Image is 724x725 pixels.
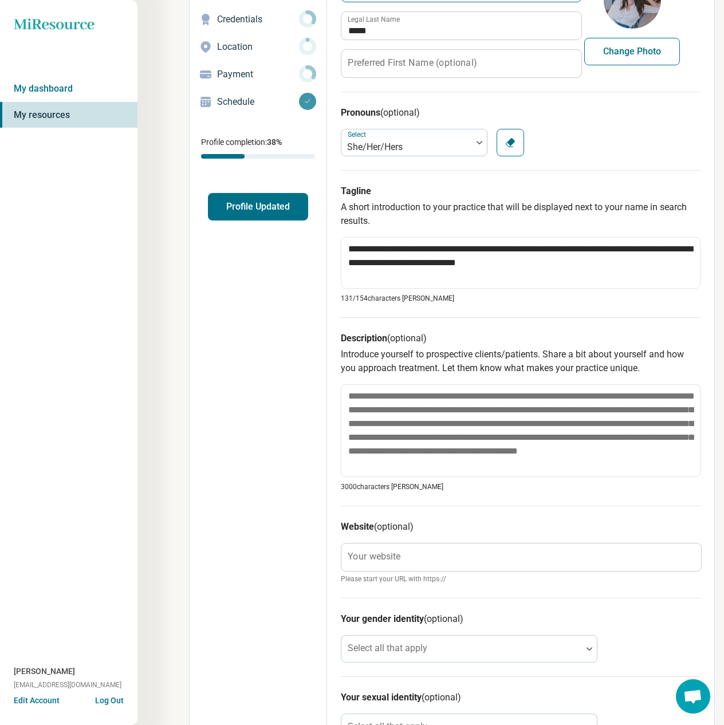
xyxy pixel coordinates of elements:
label: Select [348,131,368,139]
h3: Your gender identity [341,612,701,626]
h3: Description [341,332,701,345]
button: Profile Updated [208,193,308,220]
a: Location [190,33,326,61]
span: [PERSON_NAME] [14,665,75,677]
div: She/Her/Hers [347,140,466,154]
p: 3000 characters [PERSON_NAME] [341,482,701,492]
p: Location [217,40,299,54]
span: (optional) [424,613,463,624]
h3: Pronouns [341,106,701,120]
p: Introduce yourself to prospective clients/patients. Share a bit about yourself and how you approa... [341,348,701,375]
a: Payment [190,61,326,88]
button: Log Out [95,695,124,704]
label: Select all that apply [348,643,427,653]
label: Legal Last Name [348,16,400,23]
h3: Tagline [341,184,701,198]
a: Credentials [190,6,326,33]
span: Please start your URL with https:// [341,574,701,584]
div: Profile completion: [190,129,326,166]
span: (optional) [387,333,427,344]
h3: Website [341,520,701,534]
p: A short introduction to your practice that will be displayed next to your name in search results. [341,200,701,228]
label: Your website [348,552,400,561]
button: Edit Account [14,695,60,707]
p: Payment [217,68,299,81]
label: Preferred First Name (optional) [348,58,477,68]
div: Open chat [676,679,710,714]
a: Schedule [190,88,326,116]
button: Change Photo [584,38,680,65]
h3: Your sexual identity [341,691,701,704]
p: 131/ 154 characters [PERSON_NAME] [341,293,701,304]
div: Profile completion [201,154,315,159]
p: Credentials [217,13,299,26]
span: (optional) [422,692,461,703]
span: 38 % [267,137,282,147]
span: (optional) [380,107,420,118]
span: (optional) [374,521,414,532]
p: Schedule [217,95,299,109]
span: [EMAIL_ADDRESS][DOMAIN_NAME] [14,680,121,690]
